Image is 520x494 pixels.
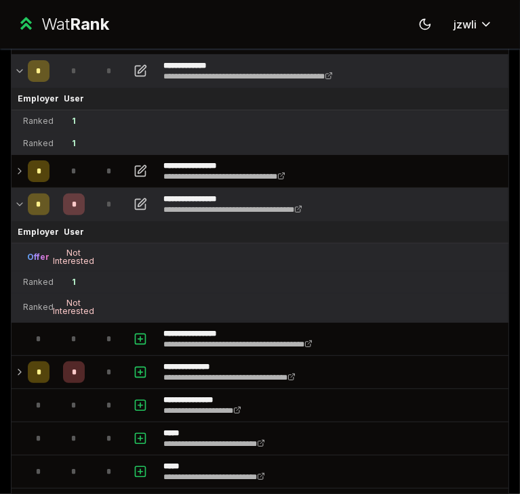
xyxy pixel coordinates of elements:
td: Employer [22,88,55,110]
span: Rank [70,14,109,34]
div: Wat [41,14,109,35]
div: 1 [72,277,76,288]
div: Ranked [24,302,54,313]
div: Ranked [24,138,54,149]
td: User [55,88,93,110]
div: Not Interested [54,299,95,315]
div: Not Interested [54,249,95,265]
div: 1 [72,138,76,149]
div: Ranked [24,277,54,288]
td: User [55,221,93,243]
div: Offer [28,252,50,263]
div: 1 [72,116,76,127]
div: Ranked [24,116,54,127]
td: Employer [22,221,55,243]
span: jzwli [454,16,477,32]
button: jzwli [443,12,504,37]
a: WatRank [16,14,109,35]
